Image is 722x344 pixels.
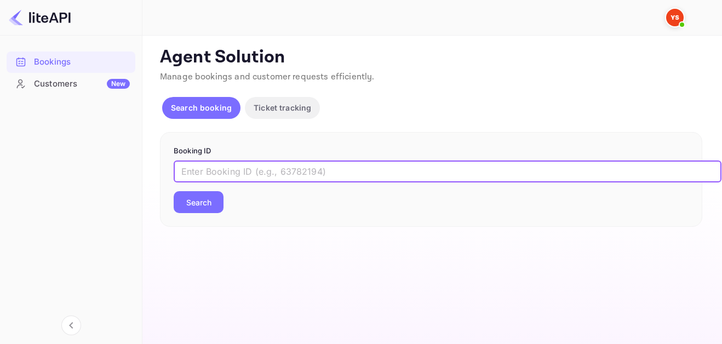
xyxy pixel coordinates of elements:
div: CustomersNew [7,73,135,95]
div: Customers [34,78,130,90]
img: LiteAPI logo [9,9,71,26]
span: Manage bookings and customer requests efficiently. [160,71,375,83]
p: Agent Solution [160,47,702,68]
p: Ticket tracking [254,102,311,113]
div: New [107,79,130,89]
img: Yandex Support [666,9,684,26]
button: Collapse navigation [61,316,81,335]
div: Bookings [7,51,135,73]
div: Bookings [34,56,130,68]
button: Search [174,191,224,213]
p: Booking ID [174,146,689,157]
input: Enter Booking ID (e.g., 63782194) [174,160,721,182]
a: Bookings [7,51,135,72]
a: CustomersNew [7,73,135,94]
p: Search booking [171,102,232,113]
